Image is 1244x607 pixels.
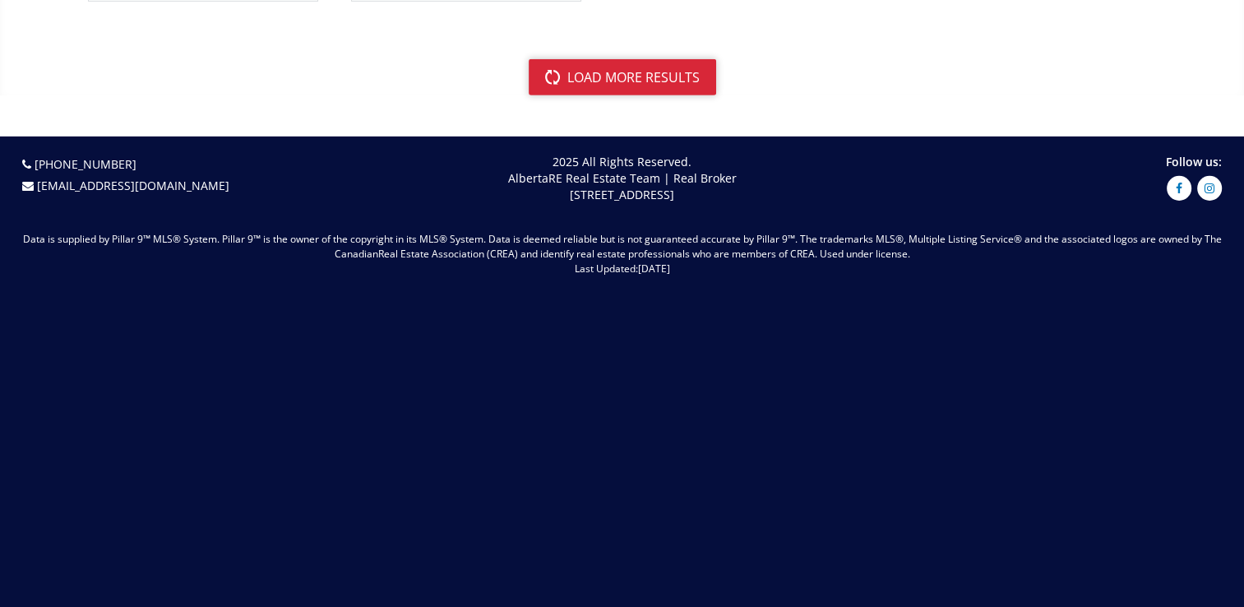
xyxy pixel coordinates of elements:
[23,232,1222,261] span: Data is supplied by Pillar 9™ MLS® System. Pillar 9™ is the owner of the copyright in its MLS® Sy...
[570,187,674,202] span: [STREET_ADDRESS]
[529,59,716,95] button: load more results
[35,156,136,172] a: [PHONE_NUMBER]
[325,154,919,203] p: 2025 All Rights Reserved. AlbertaRE Real Estate Team | Real Broker
[1166,154,1222,169] span: Follow us:
[16,262,1228,276] p: Last Updated:
[638,262,670,276] span: [DATE]
[378,247,910,261] span: Real Estate Association (CREA) and identify real estate professionals who are members of CREA. Us...
[37,178,229,193] a: [EMAIL_ADDRESS][DOMAIN_NAME]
